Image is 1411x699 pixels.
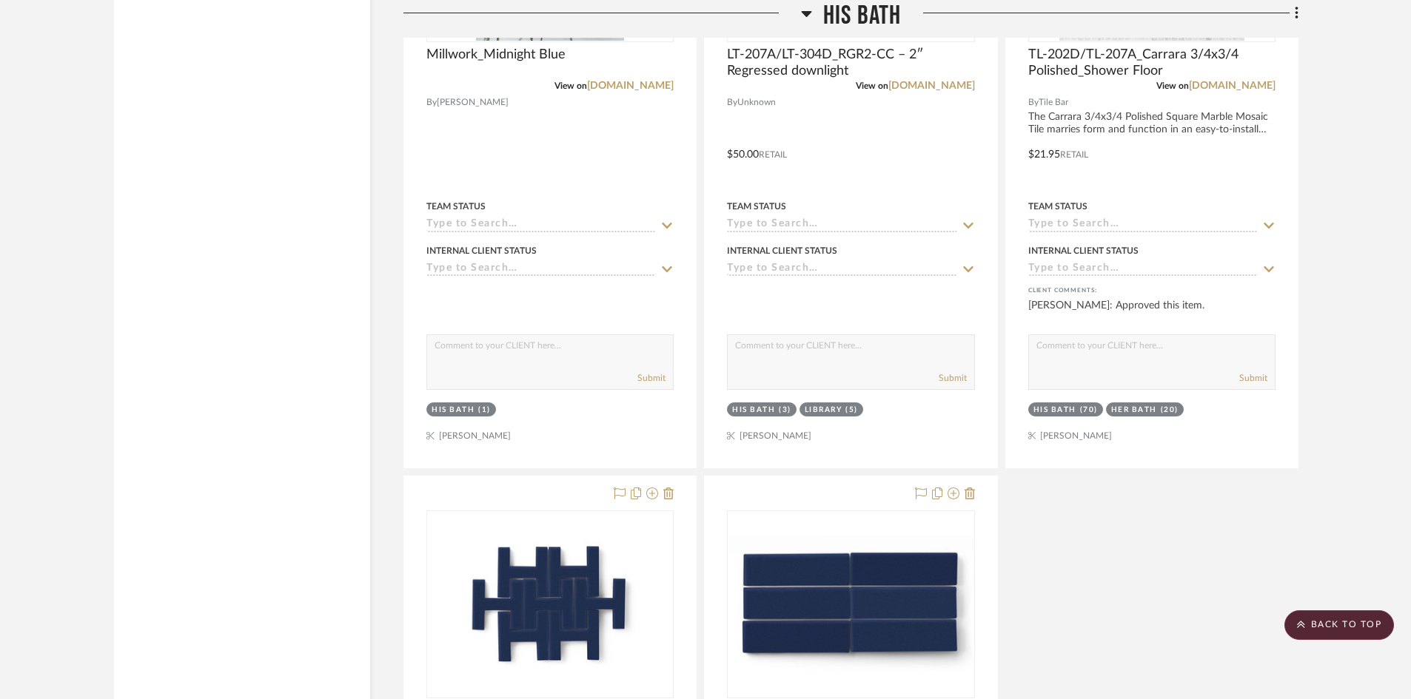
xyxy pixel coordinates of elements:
div: Internal Client Status [727,244,837,257]
div: Team Status [1028,200,1087,213]
div: [PERSON_NAME]: Approved this item. [1028,298,1276,328]
span: Millwork_Midnight Blue [426,47,566,63]
div: Team Status [727,200,786,213]
a: [DOMAIN_NAME] [587,81,674,91]
span: View on [1156,81,1189,90]
a: [DOMAIN_NAME] [1189,81,1276,91]
button: Submit [939,371,967,385]
div: Her Bath [1111,405,1157,416]
div: (20) [1161,405,1179,416]
img: TL-207B_Lake Tahoe Chaine [428,536,672,673]
div: Team Status [426,200,486,213]
input: Type to Search… [727,263,956,277]
span: Unknown [737,95,776,109]
button: Submit [637,371,666,385]
div: Internal Client Status [426,244,537,257]
a: [DOMAIN_NAME] [888,81,975,91]
div: His Bath [732,405,775,416]
input: Type to Search… [426,263,656,277]
div: 0 [728,511,973,698]
button: Submit [1239,371,1267,385]
div: His Bath [1033,405,1076,416]
span: View on [856,81,888,90]
span: By [426,95,437,109]
input: Type to Search… [426,218,656,232]
input: Type to Search… [1028,218,1258,232]
div: (1) [478,405,491,416]
div: His Bath [432,405,475,416]
input: Type to Search… [1028,263,1258,277]
div: (5) [845,405,858,416]
span: TL-202D/TL-207A_Carrara 3/4x3/4 Polished_Shower Floor [1028,47,1276,79]
div: (70) [1080,405,1098,416]
span: By [1028,95,1039,109]
span: Tile Bar [1039,95,1068,109]
span: LT-207A/LT-304D_RGR2-CC – 2″ Regressed downlight [727,47,974,79]
div: Library [805,405,842,416]
div: Internal Client Status [1028,244,1139,257]
input: Type to Search… [727,218,956,232]
div: (3) [779,405,791,416]
span: [PERSON_NAME] [437,95,509,109]
span: View on [554,81,587,90]
scroll-to-top-button: BACK TO TOP [1284,610,1394,640]
span: By [727,95,737,109]
img: TL-207C_Lake Tahoe 3x9 [728,536,973,673]
div: 0 [427,511,673,698]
